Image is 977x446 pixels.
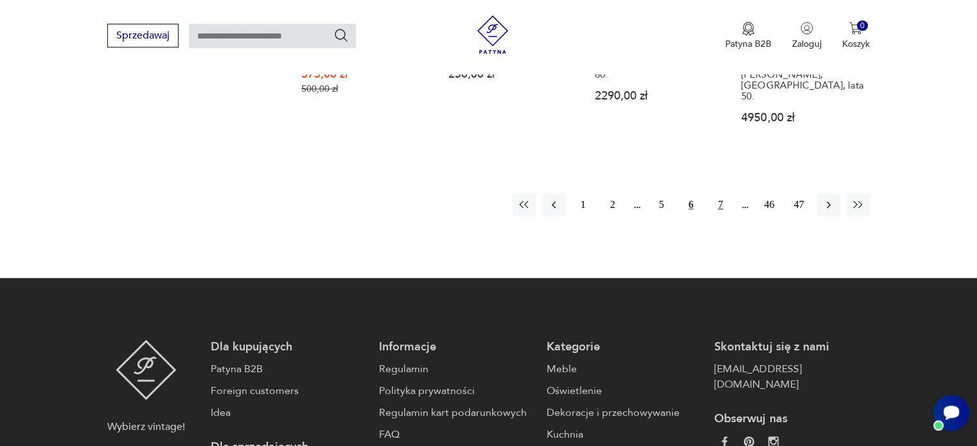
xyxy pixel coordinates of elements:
[211,339,365,355] p: Dla kupujących
[448,69,570,80] p: 250,00 zł
[595,90,717,101] p: 2290,00 zł
[301,83,423,94] p: 500,00 zł
[792,22,822,50] button: Zaloguj
[211,383,365,399] a: Foreign customers
[379,339,534,355] p: Informacje
[601,193,624,216] button: 2
[379,405,534,420] a: Regulamin kart podarunkowych
[842,22,870,50] button: 0Koszyk
[741,112,863,123] p: 4950,00 zł
[742,22,755,36] img: Ikona medalu
[792,38,822,50] p: Zaloguj
[572,193,595,216] button: 1
[379,383,534,399] a: Polityka prywatności
[211,405,365,420] a: Idea
[788,193,811,216] button: 47
[547,405,701,420] a: Dekoracje i przechowywanie
[849,22,862,35] img: Ikona koszyka
[211,361,365,377] a: Patyna B2B
[547,361,701,377] a: Meble
[379,361,534,377] a: Regulamin
[107,32,179,41] a: Sprzedawaj
[301,69,423,80] p: 375,00 zł
[800,22,813,35] img: Ikonka użytkownika
[595,26,717,80] h3: Lampa New Look, Zakłady Porcelitu Stołowego „Tułowice”, [GEOGRAPHIC_DATA], lata 60.
[725,22,771,50] a: Ikona medaluPatyna B2B
[107,419,185,434] p: Wybierz vintage!
[714,339,869,355] p: Skontaktuj się z nami
[714,411,869,427] p: Obserwuj nas
[714,361,869,392] a: [EMAIL_ADDRESS][DOMAIN_NAME]
[650,193,673,216] button: 5
[116,339,177,400] img: Patyna - sklep z meblami i dekoracjami vintage
[842,38,870,50] p: Koszyk
[680,193,703,216] button: 6
[725,38,771,50] p: Patyna B2B
[547,383,701,399] a: Oświetlenie
[547,339,701,355] p: Kategorie
[709,193,732,216] button: 7
[333,28,349,43] button: Szukaj
[741,26,863,102] h3: Para lamp stołowych z serii „Burgundia”, proj. [PERSON_NAME] [PERSON_NAME], [PERSON_NAME], [GEOGR...
[473,15,512,54] img: Patyna - sklep z meblami i dekoracjami vintage
[107,24,179,47] button: Sprzedawaj
[758,193,781,216] button: 46
[933,395,969,431] iframe: Smartsupp widget button
[725,22,771,50] button: Patyna B2B
[547,427,701,442] a: Kuchnia
[857,21,868,31] div: 0
[379,427,534,442] a: FAQ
